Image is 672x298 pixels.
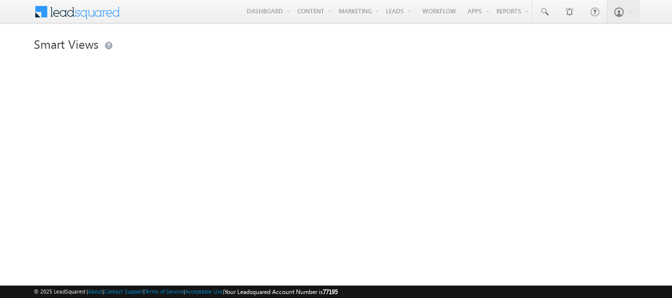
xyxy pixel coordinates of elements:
[323,288,338,296] span: 77195
[88,288,102,295] a: About
[145,288,184,295] a: Terms of Service
[104,288,143,295] a: Contact Support
[34,36,98,52] span: Smart Views
[34,287,338,297] span: © 2025 LeadSquared | | | | |
[224,288,338,296] span: Your Leadsquared Account Number is
[185,288,223,295] a: Acceptable Use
